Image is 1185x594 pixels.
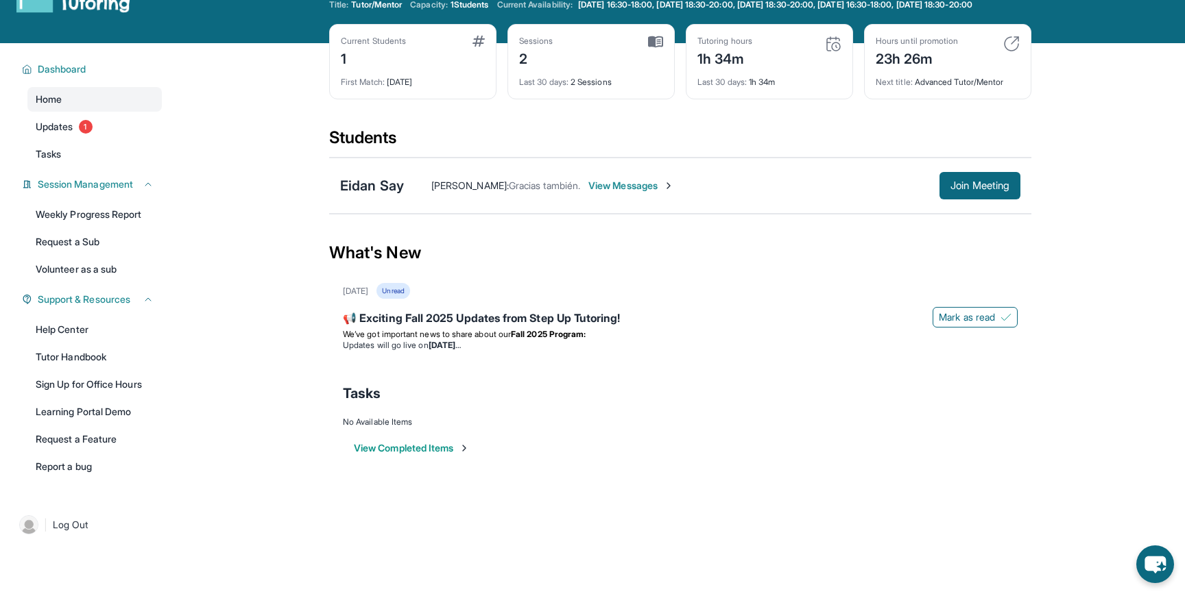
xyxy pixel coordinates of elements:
button: Session Management [32,177,154,191]
a: Request a Sub [27,230,162,254]
a: Volunteer as a sub [27,257,162,282]
a: Updates1 [27,114,162,139]
div: No Available Items [343,417,1018,428]
a: Weekly Progress Report [27,202,162,227]
div: Eidan Say [340,176,404,195]
span: Updates [36,120,73,134]
span: First Match : [341,77,385,87]
button: Support & Resources [32,293,154,306]
li: Updates will go live on [343,340,1018,351]
span: Dashboard [38,62,86,76]
button: View Completed Items [354,441,470,455]
span: Tasks [343,384,381,403]
span: Home [36,92,62,106]
div: 2 [519,47,553,69]
div: Students [329,127,1031,157]
div: Tutoring hours [697,36,752,47]
div: Sessions [519,36,553,47]
div: Current Students [341,36,406,47]
span: Join Meeting [950,182,1009,190]
img: user-img [19,515,38,534]
span: Tasks [36,147,61,161]
img: Mark as read [1001,312,1012,323]
span: | [44,517,47,533]
div: What's New [329,223,1031,283]
div: 1 [341,47,406,69]
span: Last 30 days : [697,77,747,87]
span: Support & Resources [38,293,130,306]
a: Sign Up for Office Hours [27,372,162,397]
div: Advanced Tutor/Mentor [876,69,1020,88]
strong: [DATE] [429,340,461,350]
button: Join Meeting [939,172,1020,199]
span: Log Out [53,518,88,532]
button: Dashboard [32,62,154,76]
a: Learning Portal Demo [27,399,162,424]
img: card [648,36,663,48]
div: Hours until promotion [876,36,958,47]
a: Home [27,87,162,112]
div: 1h 34m [697,69,841,88]
span: [PERSON_NAME] : [431,180,509,191]
div: 23h 26m [876,47,958,69]
div: [DATE] [343,286,368,297]
img: card [1003,36,1020,52]
strong: Fall 2025 Program: [511,329,586,339]
a: Request a Feature [27,427,162,451]
img: card [472,36,485,47]
div: [DATE] [341,69,485,88]
span: Next title : [876,77,913,87]
div: 📢 Exciting Fall 2025 Updates from Step Up Tutoring! [343,310,1018,329]
span: Mark as read [939,310,995,324]
span: Session Management [38,177,133,191]
a: Report a bug [27,454,162,479]
span: We’ve got important news to share about our [343,329,511,339]
img: Chevron-Right [663,180,674,191]
span: View Messages [588,179,674,193]
span: Gracias también. [509,180,580,191]
div: Unread [376,283,409,299]
button: Mark as read [933,307,1018,327]
a: |Log Out [14,510,162,540]
div: 2 Sessions [519,69,663,88]
span: 1 [79,120,93,134]
img: card [825,36,841,52]
a: Tasks [27,142,162,166]
a: Help Center [27,317,162,342]
div: 1h 34m [697,47,752,69]
span: Last 30 days : [519,77,568,87]
a: Tutor Handbook [27,345,162,369]
button: chat-button [1136,545,1174,583]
